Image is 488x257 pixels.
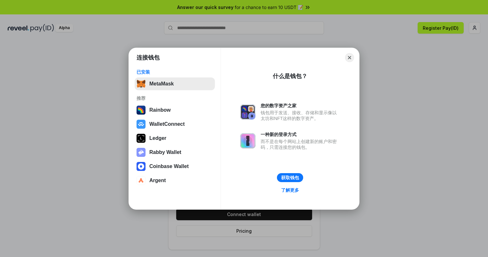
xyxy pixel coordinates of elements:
button: 获取钱包 [277,173,303,182]
img: svg+xml,%3Csvg%20width%3D%2228%22%20height%3D%2228%22%20viewBox%3D%220%200%2028%2028%22%20fill%3D... [137,176,146,185]
button: Coinbase Wallet [135,160,215,173]
img: svg+xml,%3Csvg%20xmlns%3D%22http%3A%2F%2Fwww.w3.org%2F2000%2Fsvg%22%20fill%3D%22none%22%20viewBox... [240,104,256,120]
div: 而不是在每个网站上创建新的账户和密码，只需连接您的钱包。 [261,139,340,150]
div: Argent [149,178,166,183]
div: Rainbow [149,107,171,113]
h1: 连接钱包 [137,54,160,61]
a: 了解更多 [277,186,303,194]
div: 什么是钱包？ [273,72,307,80]
div: WalletConnect [149,121,185,127]
div: 推荐 [137,95,213,101]
img: svg+xml,%3Csvg%20fill%3D%22none%22%20height%3D%2233%22%20viewBox%3D%220%200%2035%2033%22%20width%... [137,79,146,88]
img: svg+xml,%3Csvg%20width%3D%2228%22%20height%3D%2228%22%20viewBox%3D%220%200%2028%2028%22%20fill%3D... [137,120,146,129]
div: MetaMask [149,81,174,87]
div: 获取钱包 [281,175,299,181]
img: svg+xml,%3Csvg%20xmlns%3D%22http%3A%2F%2Fwww.w3.org%2F2000%2Fsvg%22%20fill%3D%22none%22%20viewBox... [240,133,256,149]
div: Rabby Wallet [149,149,181,155]
button: Argent [135,174,215,187]
button: MetaMask [135,77,215,90]
div: Coinbase Wallet [149,164,189,169]
div: 钱包用于发送、接收、存储和显示像以太坊和NFT这样的数字资产。 [261,110,340,121]
img: svg+xml,%3Csvg%20xmlns%3D%22http%3A%2F%2Fwww.w3.org%2F2000%2Fsvg%22%20width%3D%2228%22%20height%3... [137,134,146,143]
button: Close [345,53,354,62]
img: svg+xml,%3Csvg%20xmlns%3D%22http%3A%2F%2Fwww.w3.org%2F2000%2Fsvg%22%20fill%3D%22none%22%20viewBox... [137,148,146,157]
div: 您的数字资产之家 [261,103,340,108]
div: Ledger [149,135,166,141]
button: Ledger [135,132,215,145]
button: WalletConnect [135,118,215,131]
img: svg+xml,%3Csvg%20width%3D%22120%22%20height%3D%22120%22%20viewBox%3D%220%200%20120%20120%22%20fil... [137,106,146,115]
div: 已安装 [137,69,213,75]
div: 一种新的登录方式 [261,132,340,137]
img: svg+xml,%3Csvg%20width%3D%2228%22%20height%3D%2228%22%20viewBox%3D%220%200%2028%2028%22%20fill%3D... [137,162,146,171]
div: 了解更多 [281,187,299,193]
button: Rabby Wallet [135,146,215,159]
button: Rainbow [135,104,215,116]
